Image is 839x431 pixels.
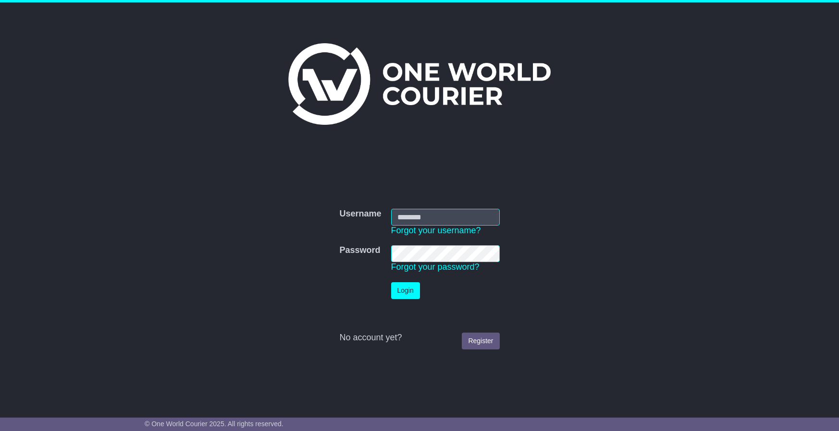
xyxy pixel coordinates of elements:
[391,262,480,272] a: Forgot your password?
[391,282,420,299] button: Login
[145,420,284,428] span: © One World Courier 2025. All rights reserved.
[462,333,499,349] a: Register
[339,209,381,219] label: Username
[391,226,481,235] a: Forgot your username?
[339,245,380,256] label: Password
[288,43,551,125] img: One World
[339,333,499,343] div: No account yet?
